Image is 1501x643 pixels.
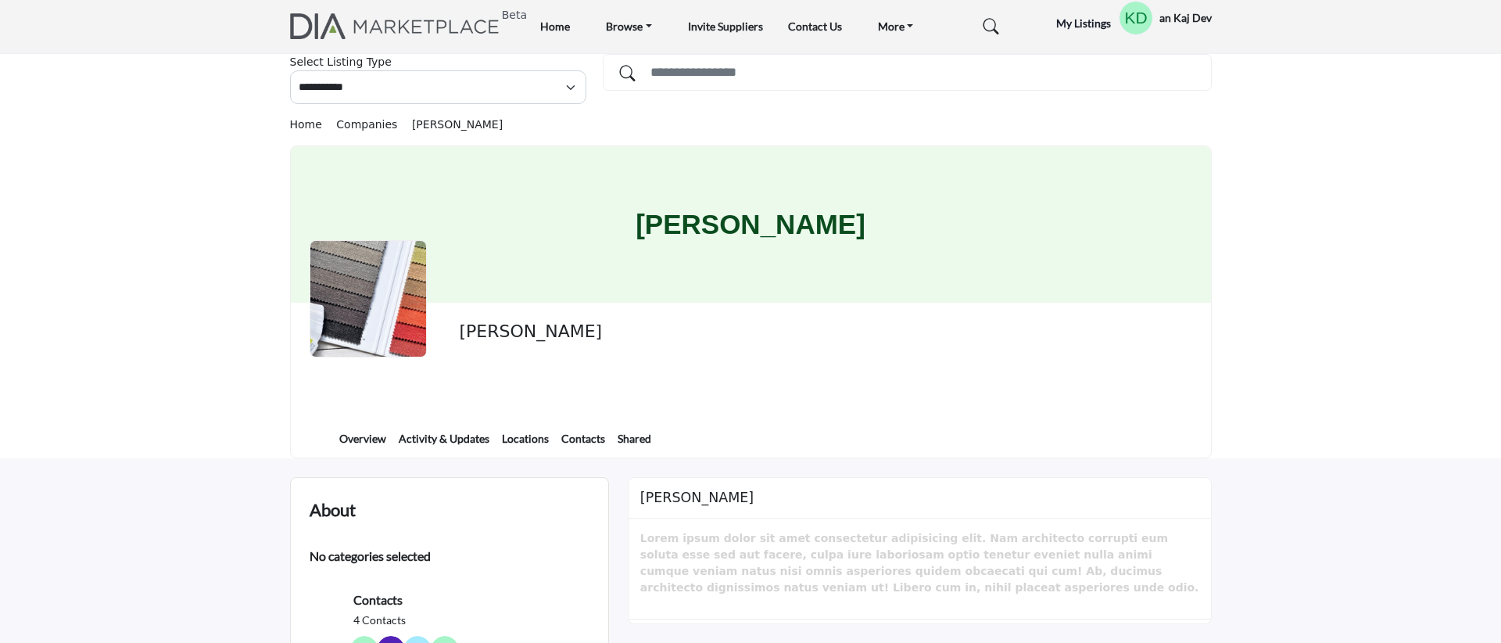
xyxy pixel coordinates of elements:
a: Shared [617,430,652,458]
a: Companies [336,118,412,131]
div: My Listings [1034,15,1111,34]
a: Activity & Updates [398,430,490,458]
a: Overview [339,430,387,458]
input: Search Solutions [603,54,1212,91]
strong: Lorem ipsum dolor sit amet consectetur adipisicing elit. Nam architecto corrupti eum soluta esse ... [640,532,1199,594]
a: Invite Suppliers [688,20,763,33]
a: More [867,16,925,38]
a: 4 Contacts [353,612,406,628]
button: Undo like [958,368,977,381]
button: Following [985,357,1139,392]
h5: an Kaj Dev [1159,10,1212,26]
a: Beta [290,13,508,39]
a: Locations [501,430,550,458]
button: Edit company [1147,368,1166,381]
a: Search [969,13,1008,39]
button: Contact-Employee Icon [310,591,341,622]
h6: Beta [502,9,527,22]
h5: My Listings [1056,16,1111,31]
h2: [PERSON_NAME] [459,321,889,342]
img: site Logo [290,13,508,39]
a: Home [540,20,570,33]
a: Contacts [353,591,403,609]
a: Contacts [561,430,606,458]
button: Show hide supplier dropdown [1119,1,1153,35]
a: Contact Us [788,20,842,33]
b: No categories selected [310,547,431,566]
a: Browse [595,16,663,38]
h1: [PERSON_NAME] [636,146,865,303]
h2: RAMson [640,490,754,506]
a: Link of redirect to contact page [310,591,341,622]
label: Select Listing Type [290,54,392,70]
a: Home [290,118,337,131]
h2: About [310,497,356,523]
a: [PERSON_NAME] [412,118,503,131]
b: Contacts [353,592,403,607]
button: More details [1173,369,1192,382]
